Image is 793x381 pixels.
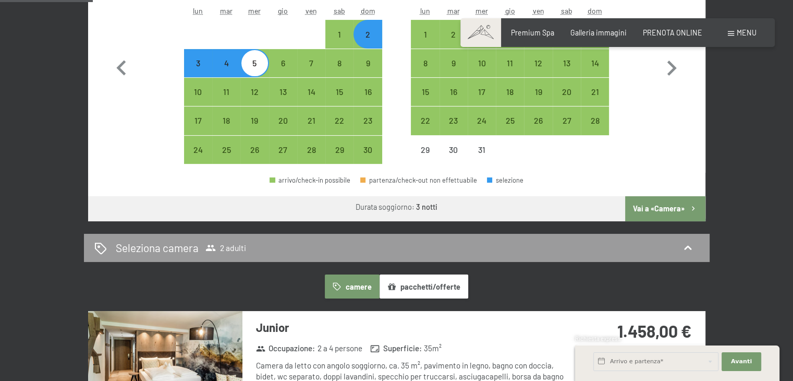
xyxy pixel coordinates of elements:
[570,28,627,37] a: Galleria immagini
[240,136,269,164] div: arrivo/check-in possibile
[326,146,352,172] div: 29
[256,319,566,336] h3: Junior
[475,6,488,15] abbr: mercoledì
[184,106,212,135] div: Mon Nov 17 2025
[370,343,422,354] strong: Superficie :
[487,177,523,184] div: selezione
[525,88,551,114] div: 19
[496,20,524,48] div: Thu Dec 04 2025
[412,88,438,114] div: 15
[420,6,430,15] abbr: lunedì
[270,88,296,114] div: 13
[269,136,297,164] div: Thu Nov 27 2025
[269,78,297,106] div: Thu Nov 13 2025
[581,20,609,48] div: Sun Dec 07 2025
[411,136,439,164] div: arrivo/check-in non effettuabile
[411,106,439,135] div: Mon Dec 22 2025
[411,20,439,48] div: Mon Dec 01 2025
[212,106,240,135] div: Tue Nov 18 2025
[411,78,439,106] div: arrivo/check-in possibile
[440,78,468,106] div: Tue Dec 16 2025
[297,78,325,106] div: Fri Nov 14 2025
[326,59,352,85] div: 8
[278,6,288,15] abbr: giovedì
[524,20,552,48] div: arrivo/check-in possibile
[270,116,296,142] div: 20
[496,20,524,48] div: arrivo/check-in possibile
[240,106,269,135] div: Wed Nov 19 2025
[582,88,608,114] div: 21
[524,49,552,77] div: arrivo/check-in possibile
[270,146,296,172] div: 27
[353,49,382,77] div: arrivo/check-in possibile
[416,203,437,211] b: 3 notti
[361,6,375,15] abbr: domenica
[468,49,496,77] div: arrivo/check-in possibile
[240,49,269,77] div: Wed Nov 05 2025
[511,28,554,37] a: Premium Spa
[185,116,211,142] div: 17
[524,78,552,106] div: arrivo/check-in possibile
[184,136,212,164] div: arrivo/check-in possibile
[353,78,382,106] div: Sun Nov 16 2025
[582,116,608,142] div: 28
[643,28,702,37] a: PRENOTA ONLINE
[554,116,580,142] div: 27
[355,30,381,56] div: 2
[581,78,609,106] div: arrivo/check-in possibile
[240,136,269,164] div: Wed Nov 26 2025
[469,88,495,114] div: 17
[440,136,468,164] div: Tue Dec 30 2025
[356,202,437,212] div: Durata soggiorno:
[524,49,552,77] div: Fri Dec 12 2025
[212,49,240,77] div: arrivo/check-in possibile
[306,6,317,15] abbr: venerdì
[184,49,212,77] div: Mon Nov 03 2025
[447,6,460,15] abbr: martedì
[212,49,240,77] div: Tue Nov 04 2025
[325,106,353,135] div: arrivo/check-in possibile
[256,343,315,354] strong: Occupazione :
[440,20,468,48] div: arrivo/check-in possibile
[553,106,581,135] div: Sat Dec 27 2025
[240,78,269,106] div: arrivo/check-in possibile
[440,106,468,135] div: arrivo/check-in possibile
[441,116,467,142] div: 23
[440,106,468,135] div: Tue Dec 23 2025
[297,49,325,77] div: Fri Nov 07 2025
[184,136,212,164] div: Mon Nov 24 2025
[581,20,609,48] div: arrivo/check-in possibile
[440,136,468,164] div: arrivo/check-in non effettuabile
[213,146,239,172] div: 25
[411,78,439,106] div: Mon Dec 15 2025
[440,78,468,106] div: arrivo/check-in possibile
[325,78,353,106] div: Sat Nov 15 2025
[269,106,297,135] div: Thu Nov 20 2025
[440,49,468,77] div: Tue Dec 09 2025
[334,6,345,15] abbr: sabato
[582,59,608,85] div: 14
[496,78,524,106] div: arrivo/check-in possibile
[240,106,269,135] div: arrivo/check-in possibile
[412,146,438,172] div: 29
[496,49,524,77] div: arrivo/check-in possibile
[355,146,381,172] div: 30
[325,106,353,135] div: Sat Nov 22 2025
[588,6,602,15] abbr: domenica
[193,6,203,15] abbr: lunedì
[325,20,353,48] div: Sat Nov 01 2025
[468,49,496,77] div: Wed Dec 10 2025
[269,106,297,135] div: arrivo/check-in possibile
[524,106,552,135] div: Fri Dec 26 2025
[722,352,761,371] button: Avanti
[561,6,572,15] abbr: sabato
[533,6,544,15] abbr: venerdì
[553,20,581,48] div: Sat Dec 06 2025
[213,116,239,142] div: 18
[240,49,269,77] div: arrivo/check-in possibile
[581,106,609,135] div: arrivo/check-in possibile
[325,78,353,106] div: arrivo/check-in possibile
[497,88,523,114] div: 18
